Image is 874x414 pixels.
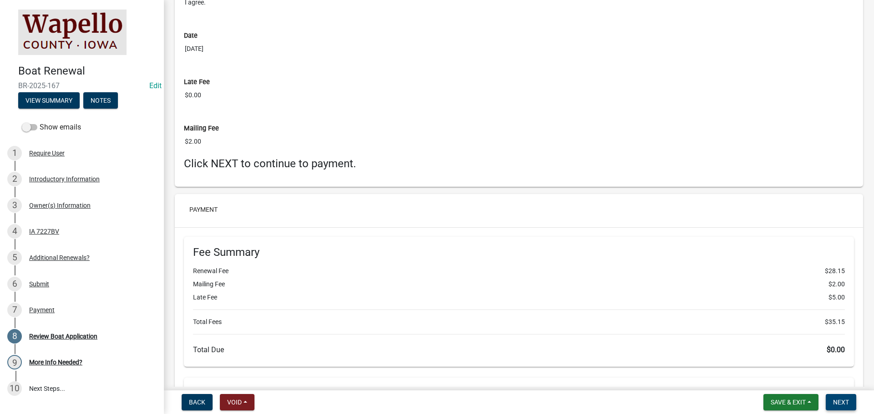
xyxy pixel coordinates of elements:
li: Renewal Fee [193,266,845,276]
span: Void [227,399,242,406]
button: Notes [83,92,118,109]
div: 1 [7,146,22,160]
button: Void [220,394,254,410]
span: Save & Exit [771,399,806,406]
div: 9 [7,355,22,369]
div: 8 [7,329,22,344]
div: 3 [7,198,22,213]
label: Date [184,33,198,39]
div: IA 7227BV [29,228,59,234]
span: $0.00 [827,345,845,354]
li: Mailing Fee [193,279,845,289]
div: Submit [29,281,49,287]
span: Next [833,399,849,406]
label: Mailing Fee [184,125,219,132]
h4: Boat Renewal [18,65,157,78]
div: 6 [7,277,22,291]
div: 10 [7,381,22,396]
div: 7 [7,303,22,317]
a: Edit [149,81,162,90]
div: Require User [29,150,65,156]
wm-modal-confirm: Summary [18,97,80,105]
span: $2.00 [828,279,845,289]
div: More Info Needed? [29,359,82,365]
button: View Summary [18,92,80,109]
wm-modal-confirm: Notes [83,97,118,105]
span: BR-2025-167 [18,81,146,90]
div: Introductory Information [29,176,100,182]
button: Next [826,394,856,410]
h4: Click NEXT to continue to payment. [184,157,854,170]
label: Late Fee [184,79,210,85]
h6: Payments Made [193,387,845,400]
button: Back [182,394,213,410]
div: Review Boat Application [29,333,97,339]
label: Show emails [22,122,81,133]
li: Total Fees [193,317,845,327]
div: 5 [7,250,22,265]
img: Wapello County, Iowa [18,10,127,55]
h6: Fee Summary [193,246,845,259]
div: 4 [7,224,22,239]
div: Owner(s) Information [29,202,91,209]
button: Save & Exit [763,394,818,410]
li: Late Fee [193,293,845,302]
span: Back [189,399,205,406]
span: $28.15 [825,266,845,276]
div: Additional Renewals? [29,254,90,261]
div: 2 [7,172,22,186]
button: Payment [182,201,225,218]
h6: Total Due [193,345,845,354]
div: Payment [29,307,55,313]
span: $35.15 [825,317,845,327]
wm-modal-confirm: Edit Application Number [149,81,162,90]
span: $5.00 [828,293,845,302]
